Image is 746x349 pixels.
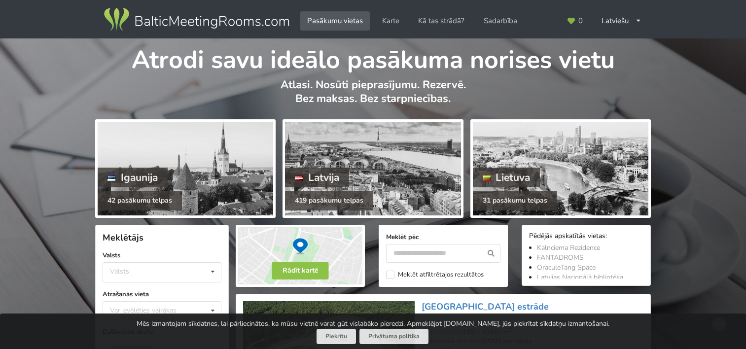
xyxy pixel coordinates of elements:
[537,263,596,272] a: OraculeTang Space
[95,119,276,218] a: Igaunija 42 pasākumu telpas
[375,11,406,31] a: Karte
[578,17,583,25] span: 0
[283,119,463,218] a: Latvija 419 pasākumu telpas
[110,267,129,276] div: Valsts
[317,329,356,344] button: Piekrītu
[103,250,221,260] label: Valsts
[473,168,540,187] div: Lietuva
[300,11,370,31] a: Pasākumu vietas
[95,38,651,76] h1: Atrodi savu ideālo pasākuma norises vietu
[537,253,584,262] a: FANTADROMS
[537,273,623,282] a: Latvijas Nacionālā bibliotēka
[107,305,199,316] div: Var izvēlēties vairākas
[411,11,471,31] a: Kā tas strādā?
[470,119,651,218] a: Lietuva 31 pasākumu telpas
[285,168,349,187] div: Latvija
[103,289,221,299] label: Atrašanās vieta
[422,301,549,313] a: [GEOGRAPHIC_DATA] estrāde
[386,232,500,242] label: Meklēt pēc
[537,243,600,252] a: Kalnciema Rezidence
[103,232,143,244] span: Meklētājs
[359,329,428,344] a: Privātuma politika
[529,232,643,242] div: Pēdējās apskatītās vietas:
[95,78,651,116] p: Atlasi. Nosūti pieprasījumu. Rezervē. Bez maksas. Bez starpniecības.
[285,191,373,210] div: 419 pasākumu telpas
[98,168,168,187] div: Igaunija
[272,262,329,279] button: Rādīt kartē
[98,191,182,210] div: 42 pasākumu telpas
[102,6,291,34] img: Baltic Meeting Rooms
[595,11,648,31] div: Latviešu
[477,11,524,31] a: Sadarbība
[386,271,484,279] label: Meklēt atfiltrētajos rezultātos
[236,225,365,287] img: Rādīt kartē
[473,191,557,210] div: 31 pasākumu telpas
